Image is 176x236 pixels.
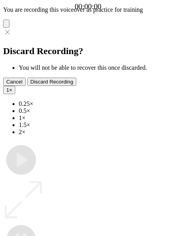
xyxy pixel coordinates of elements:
p: You are recording this voiceover as practice for training [3,6,173,13]
span: 1 [6,87,9,93]
li: 0.5× [19,107,173,114]
li: 2× [19,129,173,136]
li: 1× [19,114,173,122]
a: 00:00:00 [75,2,101,11]
button: 1× [3,86,15,94]
li: 1.5× [19,122,173,129]
button: Discard Recording [27,78,77,86]
button: Cancel [3,78,26,86]
li: 0.25× [19,100,173,107]
li: You will not be able to recover this once discarded. [19,64,173,71]
h2: Discard Recording? [3,46,173,56]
